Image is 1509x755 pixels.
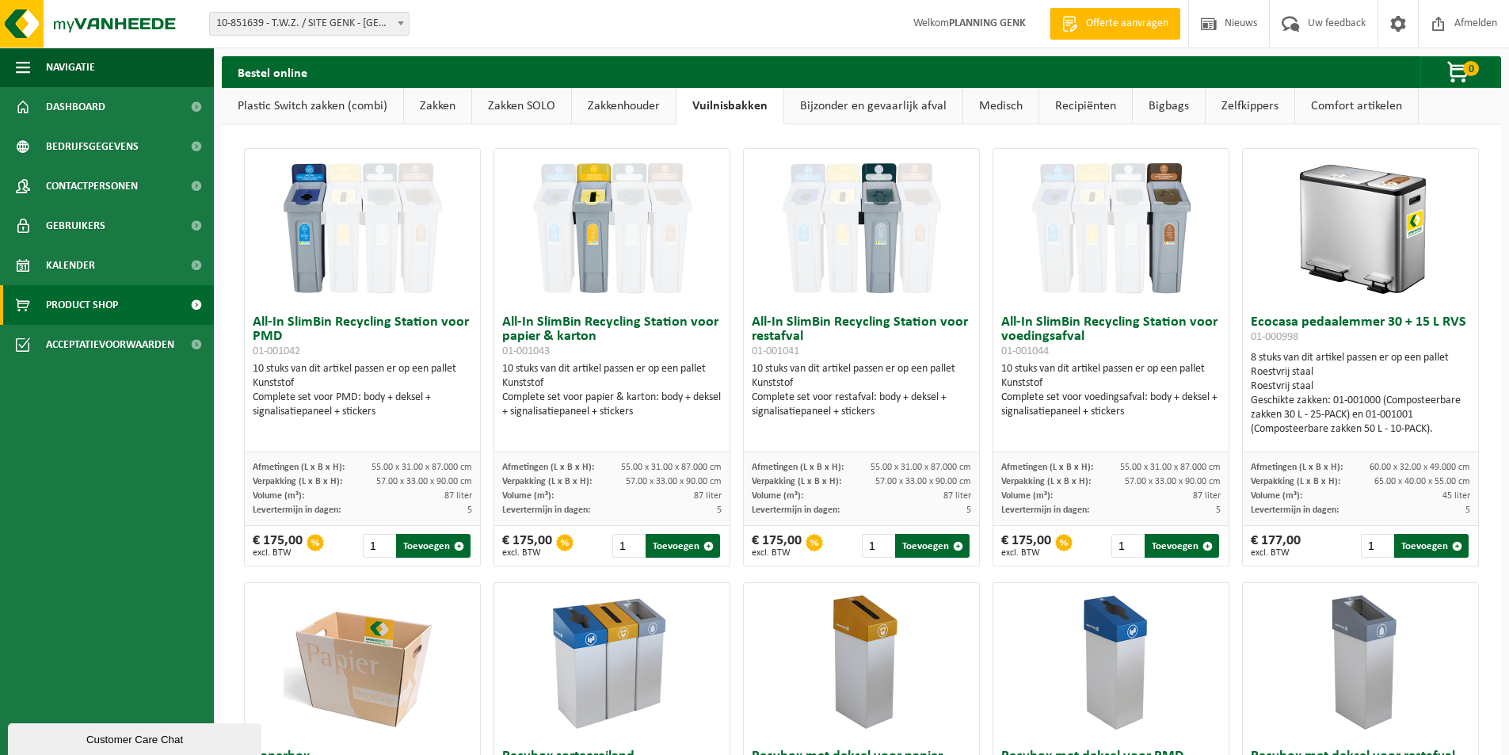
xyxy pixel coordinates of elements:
[694,491,722,501] span: 87 liter
[222,56,323,87] h2: Bestel online
[1001,505,1089,515] span: Levertermijn in dagen:
[502,315,722,358] h3: All-In SlimBin Recycling Station voor papier & karton
[502,391,722,419] div: Complete set voor papier & karton: body + deksel + signalisatiepaneel + stickers
[752,505,840,515] span: Levertermijn in dagen:
[1251,463,1343,472] span: Afmetingen (L x B x H):
[943,491,971,501] span: 87 liter
[862,534,894,558] input: 1
[621,463,722,472] span: 55.00 x 31.00 x 87.000 cm
[752,345,799,357] span: 01-001041
[1251,315,1470,347] h3: Ecocasa pedaalemmer 30 + 15 L RVS
[752,376,971,391] div: Kunststof
[895,534,970,558] button: Toevoegen
[783,583,941,742] img: 02-014091
[1001,477,1091,486] span: Verpakking (L x B x H):
[1001,391,1221,419] div: Complete set voor voedingsafval: body + deksel + signalisatiepaneel + stickers
[472,88,571,124] a: Zakken SOLO
[1251,505,1339,515] span: Levertermijn in dagen:
[502,505,590,515] span: Levertermijn in dagen:
[1206,88,1294,124] a: Zelfkippers
[1463,61,1479,76] span: 0
[966,505,971,515] span: 5
[502,345,550,357] span: 01-001043
[253,315,472,358] h3: All-In SlimBin Recycling Station voor PMD
[253,376,472,391] div: Kunststof
[284,149,442,307] img: 01-001042
[46,325,174,364] span: Acceptatievoorwaarden
[1145,534,1219,558] button: Toevoegen
[1001,362,1221,419] div: 10 stuks van dit artikel passen er op een pallet
[1001,463,1093,472] span: Afmetingen (L x B x H):
[1032,149,1191,307] img: 01-001044
[502,362,722,419] div: 10 stuks van dit artikel passen er op een pallet
[209,12,410,36] span: 10-851639 - T.W.Z. / SITE GENK - GENK
[1251,548,1301,558] span: excl. BTW
[752,315,971,358] h3: All-In SlimBin Recycling Station voor restafval
[1465,505,1470,515] span: 5
[646,534,720,558] button: Toevoegen
[253,362,472,419] div: 10 stuks van dit artikel passen er op een pallet
[1001,491,1053,501] span: Volume (m³):
[717,505,722,515] span: 5
[784,88,962,124] a: Bijzonder en gevaarlijk afval
[372,463,472,472] span: 55.00 x 31.00 x 87.000 cm
[46,285,118,325] span: Product Shop
[1251,534,1301,558] div: € 177,00
[222,88,403,124] a: Plastic Switch zakken (combi)
[676,88,783,124] a: Vuilnisbakken
[1001,345,1049,357] span: 01-001044
[752,391,971,419] div: Complete set voor restafval: body + deksel + signalisatiepaneel + stickers
[1251,477,1340,486] span: Verpakking (L x B x H):
[752,491,803,501] span: Volume (m³):
[253,391,472,419] div: Complete set voor PMD: body + deksel + signalisatiepaneel + stickers
[1295,88,1418,124] a: Comfort artikelen
[1111,534,1144,558] input: 1
[1120,463,1221,472] span: 55.00 x 31.00 x 87.000 cm
[1193,491,1221,501] span: 87 liter
[46,87,105,127] span: Dashboard
[533,149,692,307] img: 01-001043
[210,13,409,35] span: 10-851639 - T.W.Z. / SITE GENK - GENK
[1032,583,1191,742] img: 02-014090
[502,376,722,391] div: Kunststof
[1050,8,1180,40] a: Offerte aanvragen
[253,505,341,515] span: Levertermijn in dagen:
[46,206,105,246] span: Gebruikers
[752,463,844,472] span: Afmetingen (L x B x H):
[376,477,472,486] span: 57.00 x 33.00 x 90.00 cm
[752,534,802,558] div: € 175,00
[1361,534,1393,558] input: 1
[1251,491,1302,501] span: Volume (m³):
[1001,315,1221,358] h3: All-In SlimBin Recycling Station voor voedingsafval
[502,477,592,486] span: Verpakking (L x B x H):
[253,491,304,501] span: Volume (m³):
[1251,365,1470,379] div: Roestvrij staal
[8,720,265,755] iframe: chat widget
[1394,534,1469,558] button: Toevoegen
[1082,16,1172,32] span: Offerte aanvragen
[626,477,722,486] span: 57.00 x 33.00 x 90.00 cm
[1282,583,1440,742] img: 02-014089
[1282,149,1440,307] img: 01-000998
[1374,477,1470,486] span: 65.00 x 40.00 x 55.00 cm
[1251,351,1470,437] div: 8 stuks van dit artikel passen er op een pallet
[752,548,802,558] span: excl. BTW
[783,149,941,307] img: 01-001041
[1251,394,1470,437] div: Geschikte zakken: 01-001000 (Composteerbare zakken 30 L - 25-PACK) en 01-001001 (Composteerbare z...
[284,583,442,742] img: 01-000263
[752,477,841,486] span: Verpakking (L x B x H):
[46,48,95,87] span: Navigatie
[46,166,138,206] span: Contactpersonen
[502,548,552,558] span: excl. BTW
[533,583,692,742] img: 01-000670
[253,345,300,357] span: 01-001042
[1442,491,1470,501] span: 45 liter
[253,534,303,558] div: € 175,00
[871,463,971,472] span: 55.00 x 31.00 x 87.000 cm
[444,491,472,501] span: 87 liter
[46,246,95,285] span: Kalender
[1251,379,1470,394] div: Roestvrij staal
[1039,88,1132,124] a: Recipiënten
[1133,88,1205,124] a: Bigbags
